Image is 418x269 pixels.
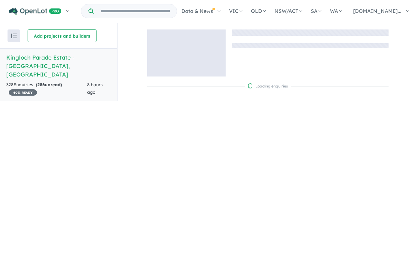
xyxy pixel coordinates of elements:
[36,82,62,87] strong: ( unread)
[9,89,37,96] span: 40 % READY
[11,34,17,38] img: sort.svg
[37,82,45,87] span: 286
[6,81,87,96] div: 328 Enquir ies
[6,53,111,79] h5: Kingloch Parade Estate - [GEOGRAPHIC_DATA] , [GEOGRAPHIC_DATA]
[353,8,401,14] span: [DOMAIN_NAME]...
[87,82,103,95] span: 8 hours ago
[248,83,288,89] div: Loading enquiries
[95,4,175,18] input: Try estate name, suburb, builder or developer
[28,29,97,42] button: Add projects and builders
[9,8,61,15] img: Openlot PRO Logo White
